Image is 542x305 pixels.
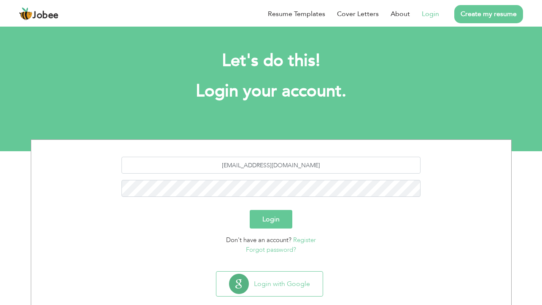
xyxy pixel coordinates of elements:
a: Forgot password? [246,245,296,254]
button: Login with Google [216,272,323,296]
a: Register [293,236,316,244]
a: Login [422,9,439,19]
a: Create my resume [454,5,523,23]
h1: Login your account. [43,80,499,102]
img: jobee.io [19,7,32,21]
a: Cover Letters [337,9,379,19]
a: Resume Templates [268,9,325,19]
a: About [391,9,410,19]
input: Email [121,157,421,174]
span: Jobee [32,11,59,20]
h2: Let's do this! [43,50,499,72]
span: Don't have an account? [226,236,291,244]
a: Jobee [19,7,59,21]
button: Login [250,210,292,229]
